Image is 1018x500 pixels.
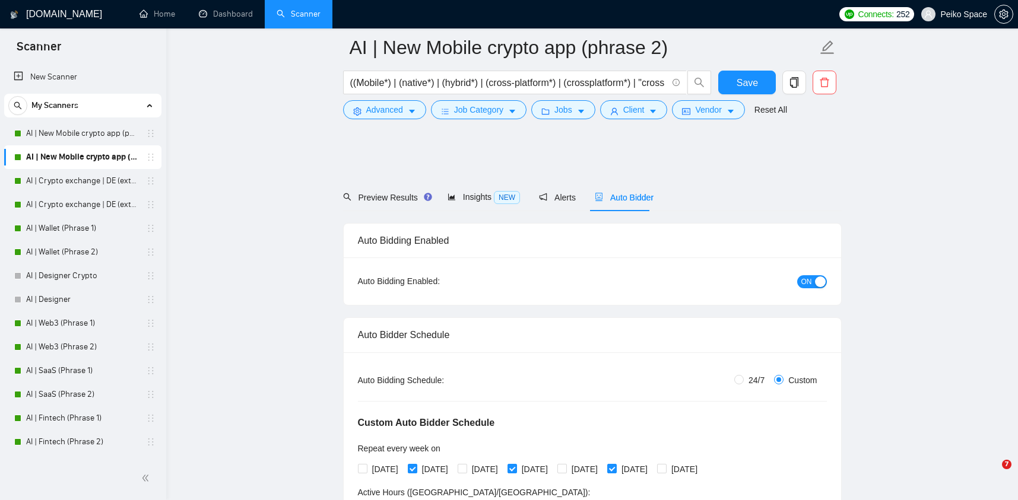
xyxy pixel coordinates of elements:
button: copy [782,71,806,94]
span: delete [813,77,836,88]
span: Save [737,75,758,90]
li: New Scanner [4,65,161,89]
span: user [610,107,619,116]
button: barsJob Categorycaret-down [431,100,527,119]
span: caret-down [727,107,735,116]
span: holder [146,152,156,162]
span: Active Hours ( [GEOGRAPHIC_DATA]/[GEOGRAPHIC_DATA] ): [358,488,591,497]
span: caret-down [577,107,585,116]
button: delete [813,71,836,94]
span: Repeat every week on [358,444,440,453]
span: holder [146,176,156,186]
span: copy [783,77,805,88]
span: info-circle [673,79,680,87]
img: logo [10,5,18,24]
span: Custom [784,374,822,387]
span: caret-down [408,107,416,116]
button: userClientcaret-down [600,100,668,119]
span: search [9,101,27,110]
span: setting [353,107,361,116]
button: settingAdvancedcaret-down [343,100,426,119]
button: idcardVendorcaret-down [672,100,744,119]
a: setting [994,9,1013,19]
span: holder [146,271,156,281]
span: [DATE] [467,463,503,476]
div: Tooltip anchor [423,192,433,202]
span: Job Category [454,103,503,116]
span: holder [146,366,156,375]
span: holder [146,437,156,447]
span: edit [820,40,835,55]
span: Connects: [858,8,894,21]
a: dashboardDashboard [199,9,253,19]
span: holder [146,342,156,352]
span: user [924,10,933,18]
span: Scanner [7,38,71,63]
span: holder [146,295,156,304]
span: holder [146,129,156,138]
span: holder [146,200,156,209]
span: notification [539,193,547,201]
span: search [688,77,711,88]
a: AI | New Mobile crypto app (phrase 2) [26,145,139,169]
span: area-chart [448,193,456,201]
a: AI | SaaS (Phrase 1) [26,359,139,383]
a: AI | Crypto exchange | DE (extended) Phrase 2 [26,193,139,216]
input: Scanner name... [350,33,817,62]
span: ON [801,275,812,288]
a: AI | Fintech (Phrase 2) [26,430,139,454]
a: AI | Crypto exchange | DE (extended) Phrase 1 [26,169,139,193]
span: double-left [141,472,153,484]
span: holder [146,319,156,328]
span: [DATE] [617,463,652,476]
button: folderJobscaret-down [531,100,595,119]
span: Preview Results [343,193,429,202]
span: Alerts [539,193,576,202]
a: searchScanner [277,9,321,19]
span: bars [441,107,449,116]
span: holder [146,413,156,423]
a: Reset All [754,103,787,116]
span: 24/7 [744,374,769,387]
img: upwork-logo.png [845,9,854,19]
a: homeHome [139,9,175,19]
span: caret-down [649,107,657,116]
iframe: Intercom live chat [978,460,1006,488]
a: AI | Designer [26,288,139,311]
span: NEW [494,191,520,204]
span: idcard [682,107,690,116]
button: search [687,71,711,94]
span: Vendor [695,103,721,116]
span: [DATE] [367,463,403,476]
a: AI | Designer Crypto [26,264,139,288]
button: setting [994,5,1013,24]
span: Client [623,103,645,116]
a: AI | Marketplace (Phrase 1) [26,454,139,477]
a: AI | Web3 (Phrase 1) [26,311,139,335]
span: search [343,193,351,201]
a: AI | Web3 (Phrase 2) [26,335,139,359]
span: Jobs [554,103,572,116]
span: [DATE] [567,463,602,476]
span: My Scanners [31,94,78,117]
span: holder [146,247,156,257]
span: Advanced [366,103,403,116]
input: Search Freelance Jobs... [350,75,667,90]
div: Auto Bidding Enabled [358,224,827,257]
span: 7 [1002,460,1011,469]
span: holder [146,390,156,399]
span: Auto Bidder [595,193,654,202]
button: Save [718,71,776,94]
div: Auto Bidding Enabled: [358,275,514,288]
a: AI | Fintech (Phrase 1) [26,406,139,430]
span: caret-down [508,107,516,116]
div: Auto Bidder Schedule [358,318,827,352]
div: Auto Bidding Schedule: [358,374,514,387]
a: AI | SaaS (Phrase 2) [26,383,139,406]
span: 252 [896,8,909,21]
a: New Scanner [14,65,152,89]
span: [DATE] [667,463,702,476]
span: holder [146,224,156,233]
span: [DATE] [517,463,553,476]
a: AI | New Mobile crypto app (phrase 1) [26,122,139,145]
